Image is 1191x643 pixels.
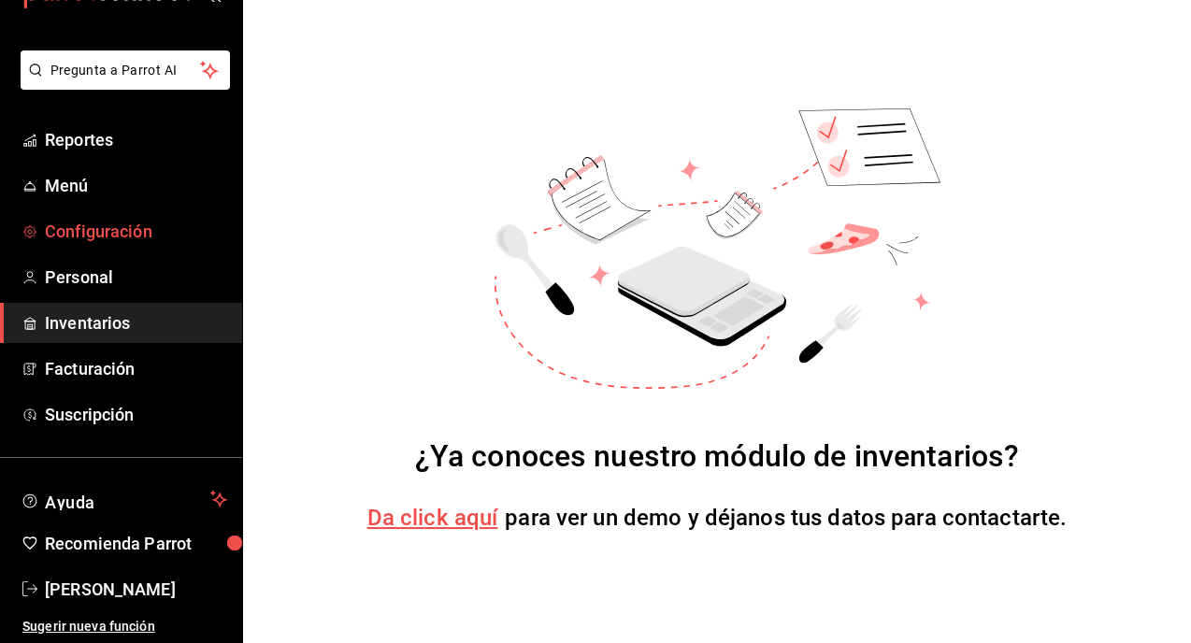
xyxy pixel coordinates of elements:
[22,617,227,636] span: Sugerir nueva función
[45,577,227,602] span: [PERSON_NAME]
[45,310,227,336] span: Inventarios
[45,219,227,244] span: Configuración
[50,61,201,80] span: Pregunta a Parrot AI
[415,434,1020,479] div: ¿Ya conoces nuestro módulo de inventarios?
[13,74,230,93] a: Pregunta a Parrot AI
[45,173,227,198] span: Menú
[21,50,230,90] button: Pregunta a Parrot AI
[45,264,227,290] span: Personal
[45,356,227,381] span: Facturación
[367,505,498,531] a: Da click aquí
[45,531,227,556] span: Recomienda Parrot
[505,505,1067,531] span: para ver un demo y déjanos tus datos para contactarte.
[45,402,227,427] span: Suscripción
[45,127,227,152] span: Reportes
[45,488,203,510] span: Ayuda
